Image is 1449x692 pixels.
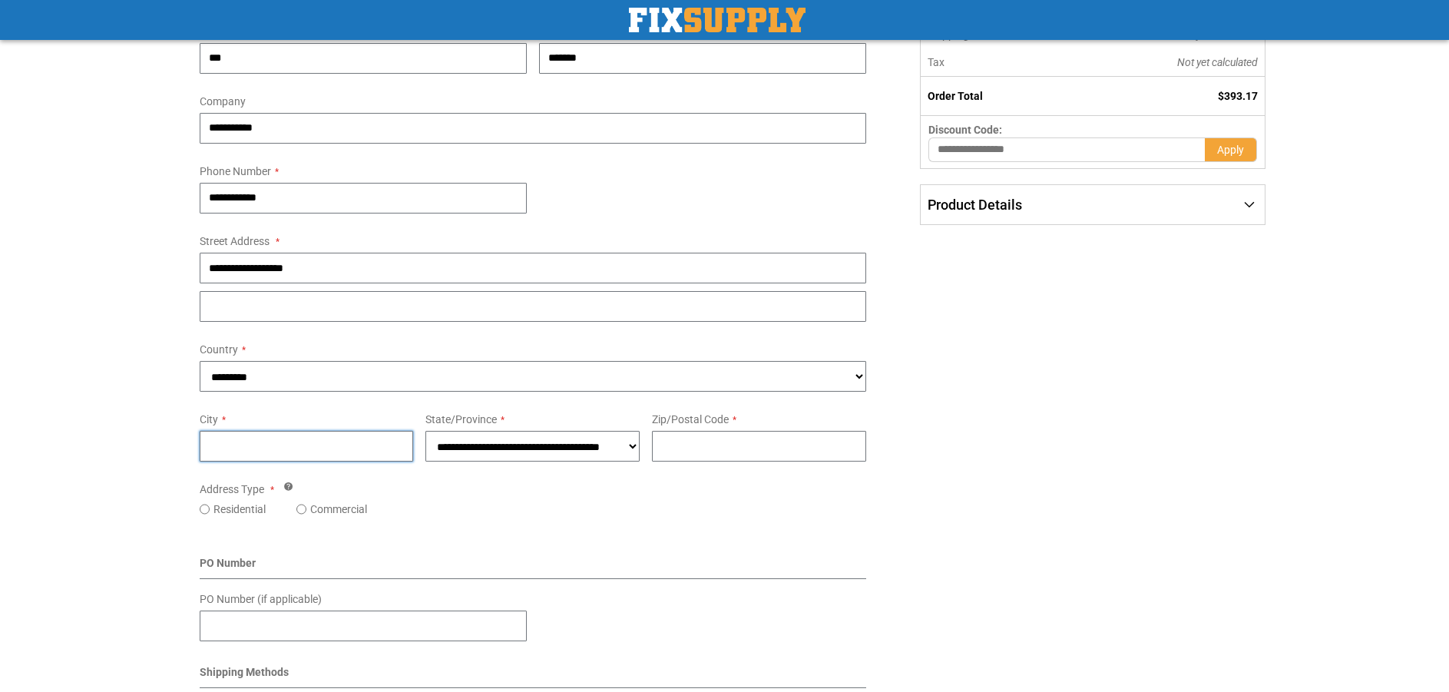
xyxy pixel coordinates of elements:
div: PO Number [200,555,867,579]
a: store logo [629,8,806,32]
span: Not yet calculated [1177,28,1258,41]
span: Company [200,95,246,108]
span: Country [200,343,238,356]
span: $393.17 [1218,90,1258,102]
button: Apply [1205,137,1257,162]
div: Shipping Methods [200,664,867,688]
span: Phone Number [200,165,271,177]
span: Discount Code: [928,124,1002,136]
img: Fix Industrial Supply [629,8,806,32]
span: State/Province [425,413,497,425]
span: Shipping [928,28,969,41]
span: Address Type [200,483,264,495]
label: Residential [213,502,266,517]
label: Commercial [310,502,367,517]
span: Apply [1217,144,1244,156]
span: Not yet calculated [1177,56,1258,68]
span: Street Address [200,235,270,247]
span: Product Details [928,197,1022,213]
span: City [200,413,218,425]
strong: Order Total [928,90,983,102]
span: PO Number (if applicable) [200,593,322,605]
th: Tax [921,48,1074,77]
span: Zip/Postal Code [652,413,729,425]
